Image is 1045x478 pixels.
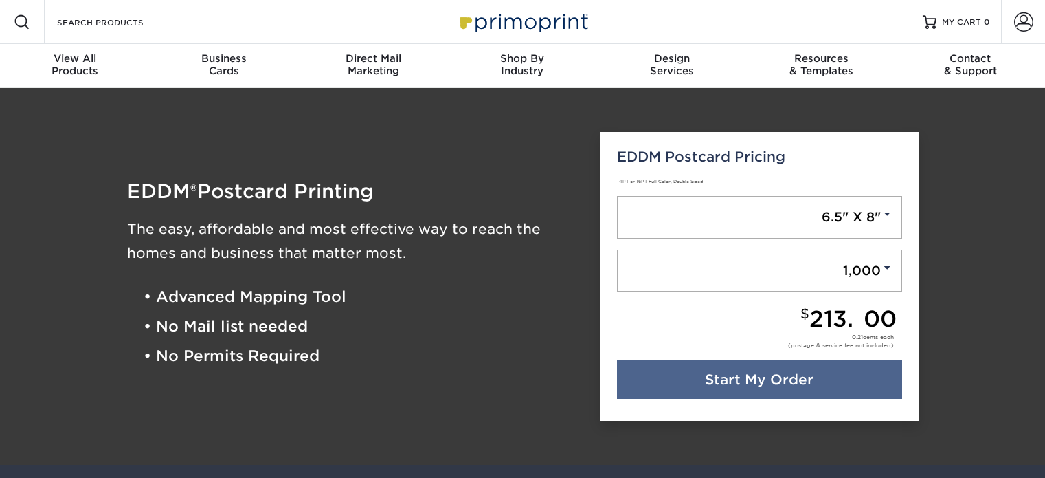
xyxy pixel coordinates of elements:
[149,44,298,88] a: BusinessCards
[617,149,902,165] h5: EDDM Postcard Pricing
[149,52,298,77] div: Cards
[299,44,448,88] a: Direct MailMarketing
[448,44,597,88] a: Shop ByIndustry
[448,52,597,77] div: Industry
[597,52,746,65] span: Design
[617,196,902,239] a: 6.5" X 8"
[617,179,703,184] small: 14PT or 16PT Full Color, Double Sided
[809,305,897,332] span: 213.00
[800,306,809,322] small: $
[896,44,1045,88] a: Contact& Support
[299,52,448,77] div: Marketing
[896,52,1045,65] span: Contact
[448,52,597,65] span: Shop By
[617,250,902,292] a: 1,000
[127,217,581,265] h3: The easy, affordable and most effective way to reach the homes and business that matter most.
[144,342,581,371] li: • No Permits Required
[190,181,197,201] span: ®
[149,52,298,65] span: Business
[746,44,895,88] a: Resources& Templates
[746,52,895,77] div: & Templates
[896,52,1045,77] div: & Support
[144,312,581,341] li: • No Mail list needed
[617,360,902,399] a: Start My Order
[942,17,981,28] span: MY CART
[56,14,190,30] input: SEARCH PRODUCTS.....
[852,334,863,340] span: 0.21
[144,282,581,312] li: • Advanced Mapping Tool
[299,52,448,65] span: Direct Mail
[984,17,990,27] span: 0
[597,52,746,77] div: Services
[746,52,895,65] span: Resources
[597,44,746,88] a: DesignServices
[127,182,581,201] h1: EDDM Postcard Printing
[788,333,894,349] div: cents each (postage & service fee not included)
[454,7,592,36] img: Primoprint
